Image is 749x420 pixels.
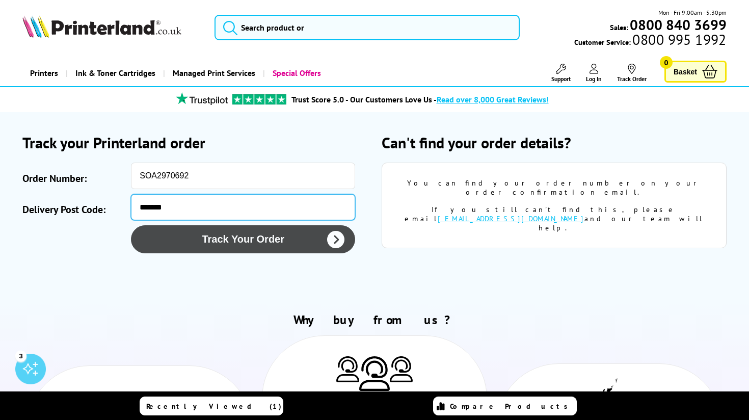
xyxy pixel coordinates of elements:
[450,402,573,411] span: Compare Products
[390,356,413,382] img: Printer Experts
[674,65,697,78] span: Basket
[263,60,329,86] a: Special Offers
[22,60,66,86] a: Printers
[22,168,126,189] label: Order Number:
[215,15,519,40] input: Search product or
[291,94,549,104] a: Trust Score 5.0 - Our Customers Love Us -Read over 8,000 Great Reviews!
[22,199,126,220] label: Delivery Post Code:
[22,15,202,40] a: Printerland Logo
[586,75,602,83] span: Log In
[660,56,673,69] span: 0
[397,205,711,232] div: If you still can't find this, please email and our team will help.
[146,402,282,411] span: Recently Viewed (1)
[336,356,359,382] img: Printer Experts
[610,22,628,32] span: Sales:
[131,163,355,189] input: eg: SOA123456 or SO123456
[586,64,602,83] a: Log In
[15,350,26,361] div: 3
[140,397,283,415] a: Recently Viewed (1)
[131,225,355,253] button: Track Your Order
[631,35,726,44] span: 0800 995 1992
[551,75,571,83] span: Support
[574,35,726,47] span: Customer Service:
[22,312,727,328] h2: Why buy from us?
[433,397,577,415] a: Compare Products
[438,214,584,223] a: [EMAIL_ADDRESS][DOMAIN_NAME]
[66,60,163,86] a: Ink & Toner Cartridges
[382,133,727,152] h2: Can't find your order details?
[628,20,727,30] a: 0800 840 3699
[551,64,571,83] a: Support
[163,60,263,86] a: Managed Print Services
[359,356,390,391] img: Printer Experts
[664,61,727,83] a: Basket 0
[22,133,367,152] h2: Track your Printerland order
[630,15,727,34] b: 0800 840 3699
[617,64,647,83] a: Track Order
[232,94,286,104] img: trustpilot rating
[22,15,181,38] img: Printerland Logo
[437,94,549,104] span: Read over 8,000 Great Reviews!
[171,92,232,105] img: trustpilot rating
[658,8,727,17] span: Mon - Fri 9:00am - 5:30pm
[397,178,711,197] div: You can find your order number on your order confirmation email.
[75,60,155,86] span: Ink & Toner Cartridges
